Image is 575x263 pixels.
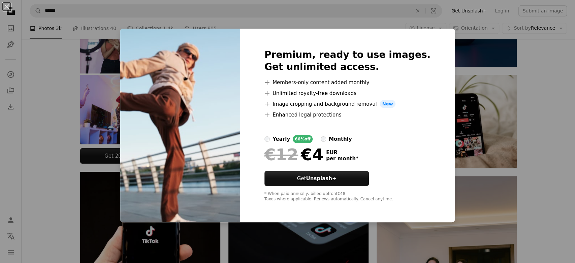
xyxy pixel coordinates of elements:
[326,150,358,156] span: EUR
[120,29,240,223] img: premium_photo-1684751595672-cb030306ab79
[264,146,323,163] div: €4
[264,49,430,73] h2: Premium, ready to use images. Get unlimited access.
[264,100,430,108] li: Image cropping and background removal
[264,89,430,97] li: Unlimited royalty-free downloads
[264,136,270,142] input: yearly66%off
[264,78,430,87] li: Members-only content added monthly
[321,136,326,142] input: monthly
[329,135,352,143] div: monthly
[293,135,313,143] div: 66% off
[380,100,396,108] span: New
[264,171,369,186] button: GetUnsplash+
[326,156,358,162] span: per month *
[306,175,336,182] strong: Unsplash+
[273,135,290,143] div: yearly
[264,191,430,202] div: * When paid annually, billed upfront €48 Taxes where applicable. Renews automatically. Cancel any...
[264,111,430,119] li: Enhanced legal protections
[264,146,298,163] span: €12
